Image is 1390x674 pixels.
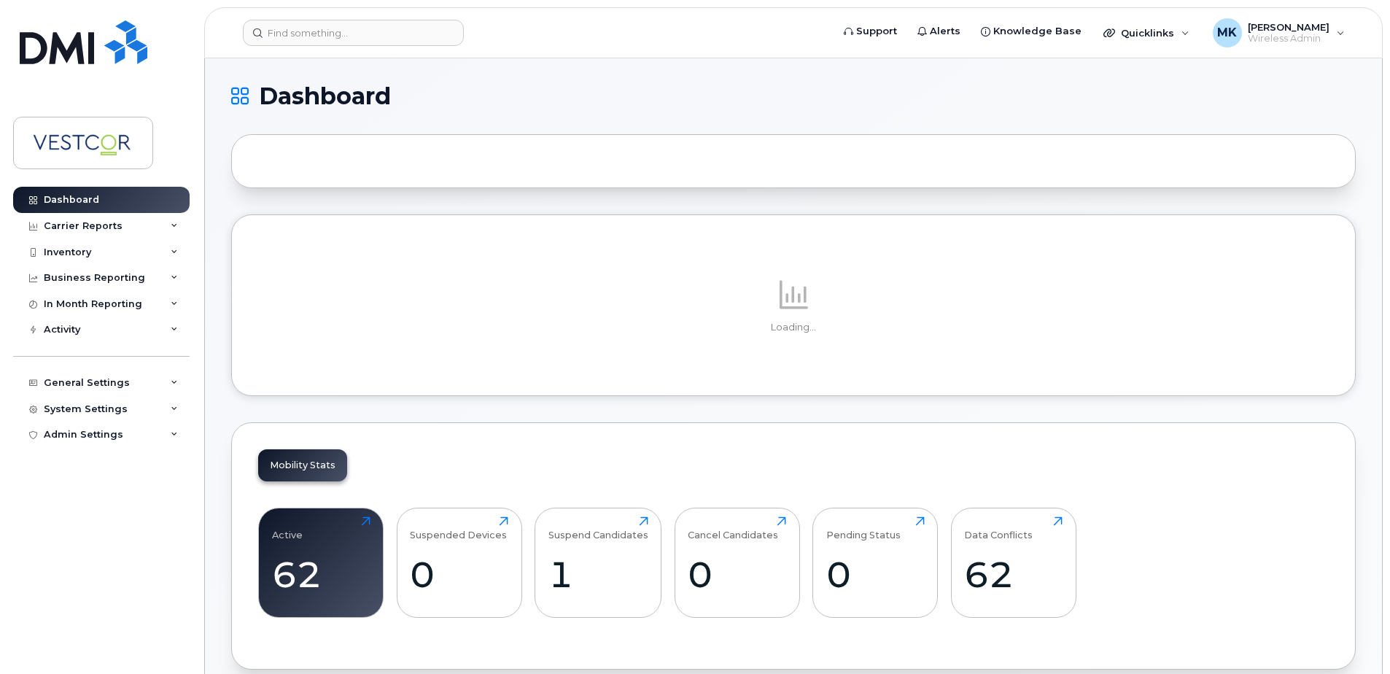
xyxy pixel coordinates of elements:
p: Loading... [258,321,1329,334]
div: 1 [548,553,648,596]
div: Suspend Candidates [548,516,648,541]
span: Dashboard [259,85,391,107]
div: 0 [826,553,925,596]
div: Pending Status [826,516,901,541]
a: Active62 [272,516,370,610]
a: Suspended Devices0 [410,516,508,610]
div: 0 [410,553,508,596]
a: Data Conflicts62 [964,516,1063,610]
a: Suspend Candidates1 [548,516,648,610]
a: Pending Status0 [826,516,925,610]
div: Suspended Devices [410,516,507,541]
a: Cancel Candidates0 [688,516,786,610]
div: 0 [688,553,786,596]
div: Data Conflicts [964,516,1033,541]
div: Cancel Candidates [688,516,778,541]
div: Active [272,516,303,541]
div: 62 [272,553,370,596]
div: 62 [964,553,1063,596]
